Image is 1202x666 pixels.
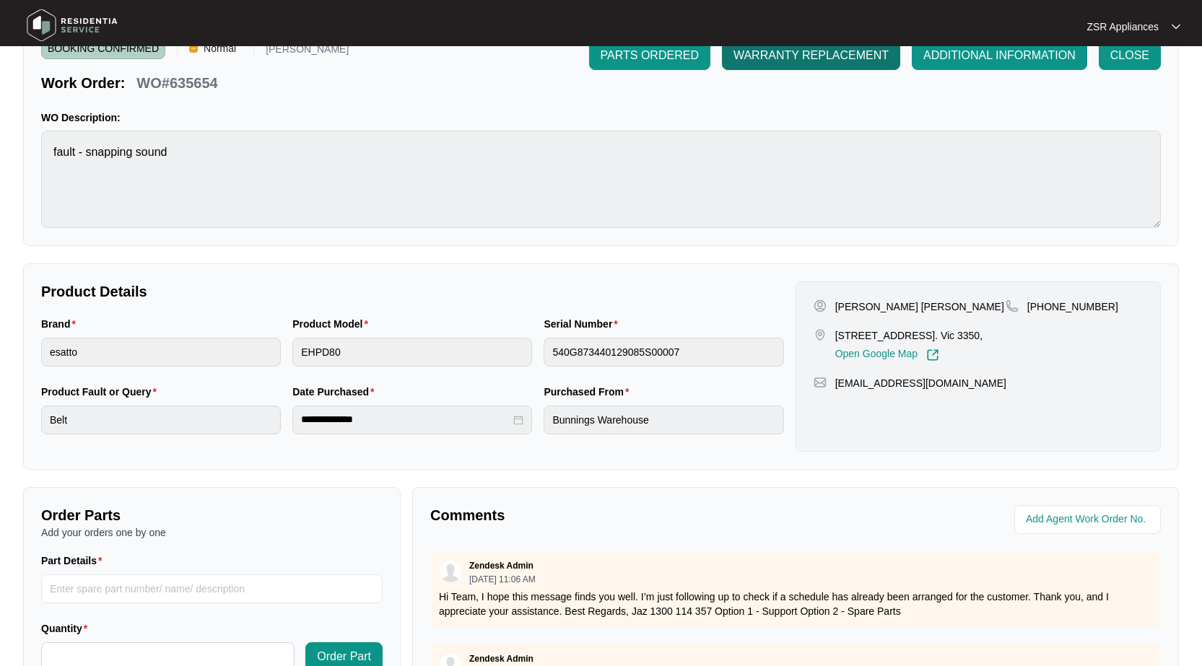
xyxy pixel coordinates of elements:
[544,406,783,434] input: Purchased From
[1026,511,1152,528] input: Add Agent Work Order No.
[544,317,623,331] label: Serial Number
[926,349,939,362] img: Link-External
[41,406,281,434] input: Product Fault or Query
[301,412,510,427] input: Date Purchased
[469,653,534,665] p: Zendesk Admin
[439,590,1152,618] p: Hi Team, I hope this message finds you well. I’m just following up to check if a schedule has alr...
[544,338,783,367] input: Serial Number
[814,299,827,312] img: user-pin
[41,505,383,525] p: Order Parts
[41,338,281,367] input: Brand
[430,505,785,525] p: Comments
[733,47,889,64] span: WARRANTY REPLACEMENT
[601,47,699,64] span: PARTS ORDERED
[292,317,374,331] label: Product Model
[469,560,534,571] p: Zendesk Admin
[923,47,1076,64] span: ADDITIONAL INFORMATION
[835,299,1004,314] p: [PERSON_NAME] [PERSON_NAME]
[722,41,900,70] button: WARRANTY REPLACEMENT
[292,338,532,367] input: Product Model
[41,110,1161,125] p: WO Description:
[41,525,383,540] p: Add your orders one by one
[835,328,983,343] p: [STREET_ADDRESS]. Vic 3350,
[266,44,349,59] p: [PERSON_NAME]
[292,385,380,399] label: Date Purchased
[22,4,123,47] img: residentia service logo
[41,553,108,568] label: Part Details
[440,561,461,582] img: user.svg
[136,73,217,93] p: WO#635654
[1027,299,1118,314] p: [PHONE_NUMBER]
[41,385,162,399] label: Product Fault or Query
[1006,299,1019,312] img: map-pin
[1110,47,1149,64] span: CLOSE
[1086,19,1159,34] p: ZSR Appliances
[814,376,827,389] img: map-pin
[41,73,125,93] p: Work Order:
[544,385,635,399] label: Purchased From
[835,376,1006,390] p: [EMAIL_ADDRESS][DOMAIN_NAME]
[835,349,939,362] a: Open Google Map
[912,41,1087,70] button: ADDITIONAL INFORMATION
[41,621,93,636] label: Quantity
[41,131,1161,228] textarea: fault - snapping sound
[469,575,536,584] p: [DATE] 11:06 AM
[589,41,710,70] button: PARTS ORDERED
[41,317,82,331] label: Brand
[1172,23,1180,30] img: dropdown arrow
[41,281,784,302] p: Product Details
[41,574,383,603] input: Part Details
[814,328,827,341] img: map-pin
[317,648,371,665] span: Order Part
[1099,41,1161,70] button: CLOSE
